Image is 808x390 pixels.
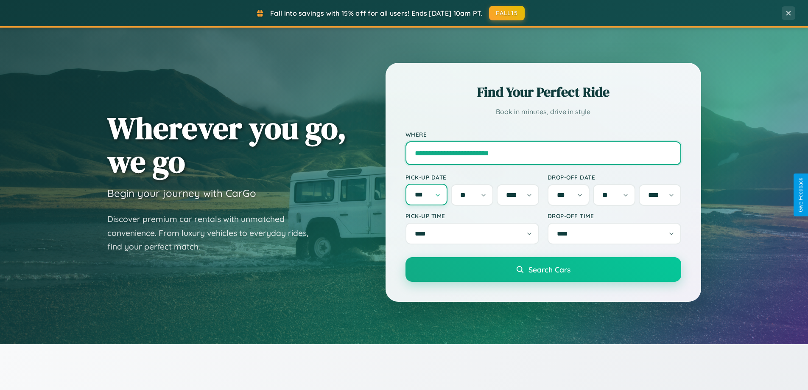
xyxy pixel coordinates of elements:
[107,111,347,178] h1: Wherever you go, we go
[107,212,319,254] p: Discover premium car rentals with unmatched convenience. From luxury vehicles to everyday rides, ...
[405,212,539,219] label: Pick-up Time
[270,9,483,17] span: Fall into savings with 15% off for all users! Ends [DATE] 10am PT.
[548,212,681,219] label: Drop-off Time
[405,131,681,138] label: Where
[405,257,681,282] button: Search Cars
[107,187,256,199] h3: Begin your journey with CarGo
[548,174,681,181] label: Drop-off Date
[489,6,525,20] button: FALL15
[528,265,570,274] span: Search Cars
[405,106,681,118] p: Book in minutes, drive in style
[798,178,804,212] div: Give Feedback
[405,83,681,101] h2: Find Your Perfect Ride
[405,174,539,181] label: Pick-up Date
